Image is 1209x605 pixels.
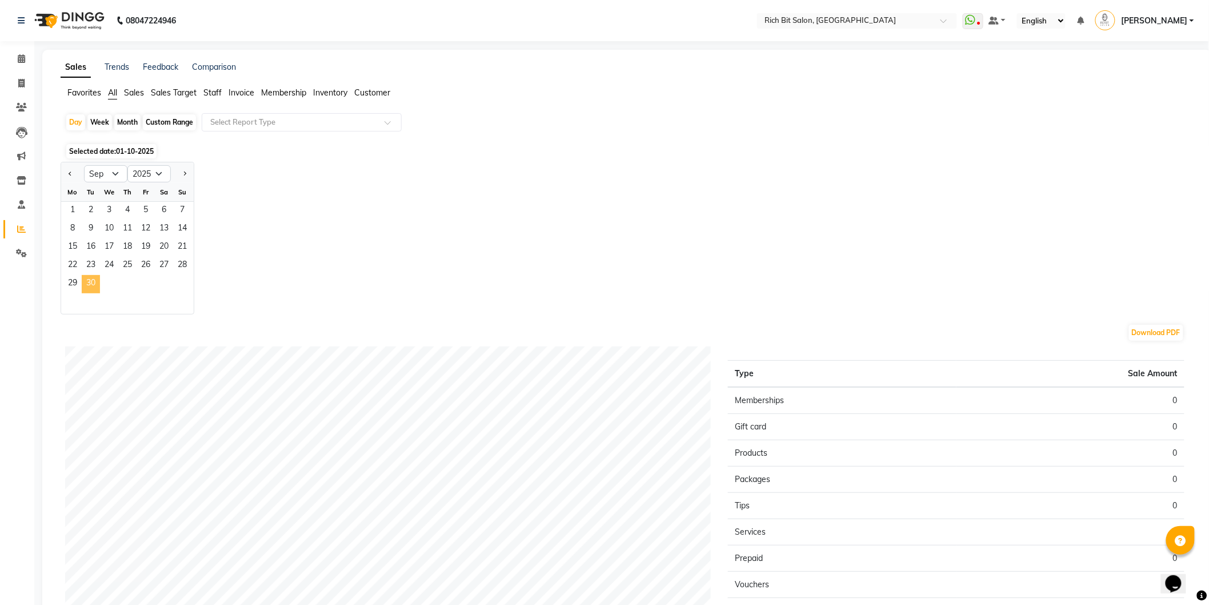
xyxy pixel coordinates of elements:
td: 0 [956,414,1184,440]
span: Inventory [313,87,347,98]
span: 8 [63,220,82,238]
div: Month [114,114,141,130]
div: Friday, September 26, 2025 [137,257,155,275]
span: 01-10-2025 [116,147,154,156]
div: Tuesday, September 30, 2025 [82,275,100,293]
a: Comparison [192,62,236,72]
span: 29 [63,275,82,293]
div: Thursday, September 11, 2025 [118,220,137,238]
span: Sales Target [151,87,197,98]
td: Packages [728,467,956,493]
img: logo [29,5,107,37]
a: Trends [105,62,129,72]
td: 0 [956,387,1184,414]
b: 08047224946 [126,5,176,37]
div: Monday, September 8, 2025 [63,220,82,238]
span: 16 [82,238,100,257]
div: Monday, September 22, 2025 [63,257,82,275]
span: All [108,87,117,98]
iframe: chat widget [1161,559,1198,594]
span: 21 [173,238,191,257]
span: 23 [82,257,100,275]
span: 12 [137,220,155,238]
div: Tu [82,183,100,201]
span: 10 [100,220,118,238]
div: Wednesday, September 3, 2025 [100,202,118,220]
div: Su [173,183,191,201]
span: 9 [82,220,100,238]
span: 19 [137,238,155,257]
div: Tuesday, September 16, 2025 [82,238,100,257]
span: Favorites [67,87,101,98]
td: 0 [956,546,1184,572]
td: 0 [956,493,1184,519]
span: Staff [203,87,222,98]
span: 18 [118,238,137,257]
span: Customer [354,87,390,98]
div: Wednesday, September 10, 2025 [100,220,118,238]
div: Fr [137,183,155,201]
button: Download PDF [1129,325,1183,341]
div: Friday, September 12, 2025 [137,220,155,238]
img: Parimal Kadam [1095,10,1115,30]
span: Sales [124,87,144,98]
th: Type [728,361,956,388]
div: Day [66,114,85,130]
td: Tips [728,493,956,519]
span: 25 [118,257,137,275]
a: Feedback [143,62,178,72]
span: 20 [155,238,173,257]
div: Tuesday, September 23, 2025 [82,257,100,275]
div: Saturday, September 13, 2025 [155,220,173,238]
div: Sunday, September 21, 2025 [173,238,191,257]
div: Saturday, September 27, 2025 [155,257,173,275]
a: Sales [61,57,91,78]
span: 26 [137,257,155,275]
td: Memberships [728,387,956,414]
span: 24 [100,257,118,275]
span: 1 [63,202,82,220]
th: Sale Amount [956,361,1184,388]
span: 30 [82,275,100,293]
div: Wednesday, September 24, 2025 [100,257,118,275]
div: Monday, September 29, 2025 [63,275,82,293]
div: Th [118,183,137,201]
span: 22 [63,257,82,275]
td: Vouchers [728,572,956,598]
button: Next month [180,165,189,183]
div: Sunday, September 28, 2025 [173,257,191,275]
select: Select month [84,165,127,182]
div: Thursday, September 4, 2025 [118,202,137,220]
div: Saturday, September 6, 2025 [155,202,173,220]
div: Tuesday, September 2, 2025 [82,202,100,220]
span: 7 [173,202,191,220]
span: 15 [63,238,82,257]
td: Prepaid [728,546,956,572]
div: Friday, September 5, 2025 [137,202,155,220]
span: 28 [173,257,191,275]
span: 5 [137,202,155,220]
td: Gift card [728,414,956,440]
div: Mo [63,183,82,201]
div: Sa [155,183,173,201]
div: Friday, September 19, 2025 [137,238,155,257]
div: Saturday, September 20, 2025 [155,238,173,257]
span: 11 [118,220,137,238]
div: Thursday, September 25, 2025 [118,257,137,275]
span: 6 [155,202,173,220]
span: 13 [155,220,173,238]
td: Products [728,440,956,467]
span: 4 [118,202,137,220]
span: [PERSON_NAME] [1121,15,1187,27]
span: Selected date: [66,144,157,158]
button: Previous month [66,165,75,183]
span: 14 [173,220,191,238]
div: Thursday, September 18, 2025 [118,238,137,257]
span: 27 [155,257,173,275]
div: Sunday, September 7, 2025 [173,202,191,220]
div: Sunday, September 14, 2025 [173,220,191,238]
td: 0 [956,519,1184,546]
span: Invoice [229,87,254,98]
div: Tuesday, September 9, 2025 [82,220,100,238]
div: Wednesday, September 17, 2025 [100,238,118,257]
